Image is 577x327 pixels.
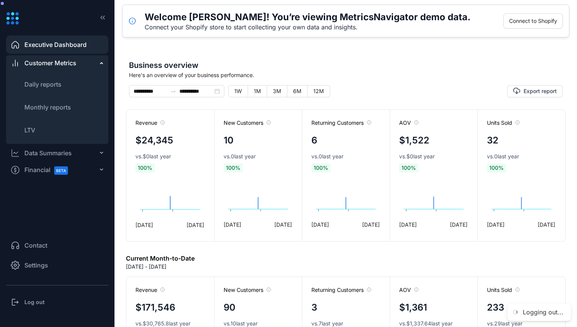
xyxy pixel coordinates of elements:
[487,119,520,127] span: Units Sold
[507,85,562,97] button: Export report
[224,119,271,127] span: New Customers
[311,286,371,294] span: Returning Customers
[273,88,281,94] span: 3M
[487,221,504,229] span: [DATE]
[126,254,195,263] h6: Current Month-to-Date
[135,134,173,147] h4: $24,345
[311,221,329,229] span: [DATE]
[135,153,171,160] span: vs. $0 last year
[24,40,87,49] span: Executive Dashboard
[274,221,292,229] span: [DATE]
[399,221,417,229] span: [DATE]
[487,286,520,294] span: Units Sold
[311,163,330,172] span: 100 %
[523,308,563,316] div: Logging out...
[187,221,204,229] span: [DATE]
[24,161,75,179] span: Financial
[524,87,557,95] span: Export report
[24,261,48,270] span: Settings
[129,60,562,71] span: Business overview
[538,221,555,229] span: [DATE]
[399,163,418,172] span: 100 %
[24,148,72,158] div: Data Summaries
[234,88,242,94] span: 1W
[311,134,317,147] h4: 6
[224,153,256,160] span: vs. 0 last year
[487,153,519,160] span: vs. 0 last year
[145,23,471,31] div: Connect your Shopify store to start collecting your own data and insights.
[170,88,176,94] span: to
[503,13,563,29] button: Connect to Shopify
[487,134,498,147] h4: 32
[24,126,35,134] span: LTV
[135,301,175,314] h4: $171,546
[135,286,165,294] span: Revenue
[135,163,155,172] span: 100 %
[24,81,61,88] span: Daily reports
[54,166,68,175] span: BETA
[24,298,45,306] h3: Log out
[170,88,176,94] span: swap-right
[293,88,301,94] span: 6M
[129,71,562,79] span: Here's an overview of your business performance.
[224,221,241,229] span: [DATE]
[254,88,261,94] span: 1M
[24,241,47,250] span: Contact
[24,58,76,68] span: Customer Metrics
[145,11,471,23] h5: Welcome [PERSON_NAME]! You’re viewing MetricsNavigator demo data.
[135,221,153,229] span: [DATE]
[24,103,71,111] span: Monthly reports
[313,88,324,94] span: 12M
[224,163,243,172] span: 100 %
[509,17,557,25] span: Connect to Shopify
[487,163,506,172] span: 100 %
[311,301,317,314] h4: 3
[399,153,435,160] span: vs. $0 last year
[399,119,419,127] span: AOV
[224,134,234,147] h4: 10
[399,301,427,314] h4: $1,361
[224,301,235,314] h4: 90
[311,153,343,160] span: vs. 0 last year
[126,263,166,271] p: [DATE] - [DATE]
[399,134,429,147] h4: $1,522
[135,119,165,127] span: Revenue
[399,286,419,294] span: AOV
[311,119,371,127] span: Returning Customers
[362,221,380,229] span: [DATE]
[224,286,271,294] span: New Customers
[487,301,504,314] h4: 233
[450,221,467,229] span: [DATE]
